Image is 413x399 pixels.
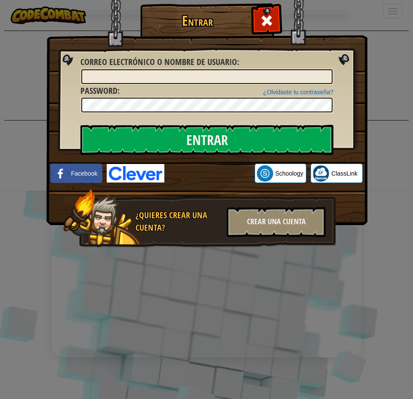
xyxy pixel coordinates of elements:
[164,164,255,183] iframe: Botón de Acceder con Google
[275,169,303,178] span: Schoology
[71,169,97,178] span: Facebook
[52,165,69,182] img: facebook_small.png
[263,89,333,96] a: ¿Olvidaste tu contraseña?
[136,209,222,234] div: ¿Quieres crear una cuenta?
[142,13,252,28] h1: Entrar
[80,56,237,68] span: Correo electrónico o nombre de usuario
[107,164,164,182] img: clever-logo-blue.png
[313,165,329,182] img: classlink-logo-small.png
[80,125,333,155] input: Entrar
[331,169,358,178] span: ClassLink
[80,56,239,68] label: :
[227,207,326,237] div: Crear una cuenta
[80,85,117,96] span: Password
[257,165,273,182] img: schoology.png
[80,85,120,97] label: :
